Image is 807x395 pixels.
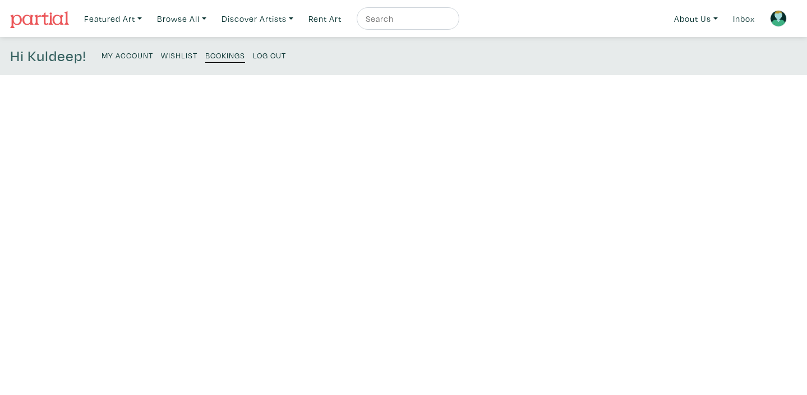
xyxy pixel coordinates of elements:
[79,7,147,30] a: Featured Art
[161,47,197,62] a: Wishlist
[216,7,298,30] a: Discover Artists
[669,7,723,30] a: About Us
[102,50,153,61] small: My Account
[10,47,86,65] h4: Hi Kuldeep!
[770,10,787,27] img: avatar.png
[253,50,286,61] small: Log Out
[205,47,245,63] a: Bookings
[365,12,449,26] input: Search
[152,7,211,30] a: Browse All
[253,47,286,62] a: Log Out
[205,50,245,61] small: Bookings
[161,50,197,61] small: Wishlist
[102,47,153,62] a: My Account
[728,7,760,30] a: Inbox
[303,7,347,30] a: Rent Art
